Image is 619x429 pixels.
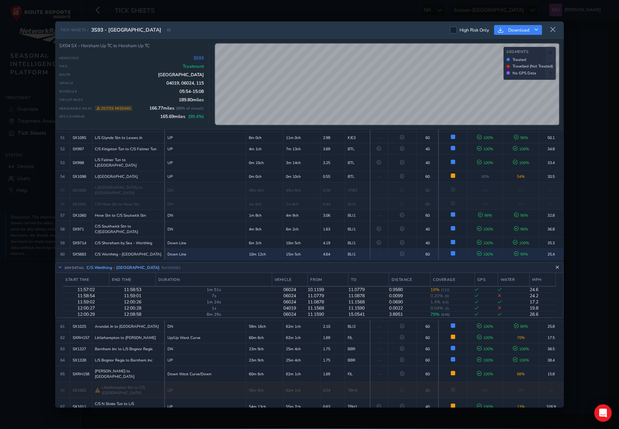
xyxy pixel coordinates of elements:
th: Coverage [430,273,475,286]
td: 4.19 [320,237,345,249]
td: UP [165,155,246,171]
td: 60 [417,343,439,355]
td: 0m 0ch [246,171,283,182]
td: UP [165,382,246,399]
span: 0% [482,201,488,207]
span: Treated [513,57,526,62]
td: 326.9 [539,399,563,415]
div: Open Intercom Messenger [594,404,612,422]
span: 100 % [477,335,493,340]
span: 0% [518,388,524,393]
td: 62m 1ch [283,382,320,399]
span: 100 % [513,160,529,166]
span: 0% [518,188,524,193]
span: Miles.Yards format (e.g. 58.1026 = 58 miles + 1026 yards) 122 segments grouped [308,287,324,293]
td: 8m 29s [156,311,272,318]
span: 54 % [517,174,525,179]
td: 3m 14ch [283,155,320,171]
span: ( 88 % of circuit) [176,106,204,111]
span: ( 548 ) [441,312,450,317]
td: 6m 2ch [283,221,320,237]
span: — [377,135,381,140]
span: ⚠️ [95,387,100,393]
td: 50.1 [539,132,563,143]
th: To [348,273,389,286]
td: 4.64 [320,249,345,260]
span: 89 % [514,324,528,329]
td: 4m 9ch [246,221,283,237]
td: 62m 1ch [283,321,320,332]
td: 23m 9ch [246,355,283,366]
td: 1m 8ch [246,210,283,221]
span: Miles.Yards format (e.g. 58.1026 = 58 miles + 1026 yards) 9 segments grouped [308,293,324,299]
td: VTB3 [345,182,370,199]
td: Down West Curve/Down [165,366,246,382]
td: 0m 10ch [283,171,320,182]
td: 10m 5ch [283,237,320,249]
span: 100 % [477,357,493,363]
td: 1m 8ch [283,199,320,210]
td: 12:00:27 [63,305,109,311]
td: DN [165,182,246,199]
td: 38.5 [539,343,563,355]
span: — [377,252,381,257]
td: 0.9580 [389,286,430,293]
td: DN [165,199,246,210]
td: 40 [417,155,439,171]
td: UP [165,143,246,155]
td: 60 [417,171,439,182]
span: Barnham Jnc to L/S Bognor Regis [95,346,153,352]
td: 24.2 [530,293,556,299]
td: 40 [417,143,439,155]
td: 60 [417,199,439,210]
span: — [377,188,381,193]
td: — [539,182,563,199]
td: 0.63 [320,399,345,415]
span: 165.69 miles [160,114,204,119]
th: From [308,273,348,286]
span: — [377,174,381,179]
td: 04019 [272,305,308,311]
span: L/[GEOGRAPHIC_DATA] to [GEOGRAPHIC_DATA] [95,185,162,196]
td: 17.2 [530,299,556,305]
td: 60 [417,321,439,332]
span: 1.4 % [430,299,449,305]
span: 100 % [513,357,529,363]
td: FJL [345,332,370,343]
span: 98 % [514,226,528,232]
span: — [377,324,381,329]
td: 60 [417,210,439,221]
span: ( 122 ) [441,287,450,292]
span: ( 63 ) [442,300,449,305]
span: L/S Falmer Tun to L[GEOGRAPHIC_DATA] [95,157,162,168]
td: BBR [345,343,370,355]
span: C/S Worthing - [GEOGRAPHIC_DATA] [95,252,161,257]
td: BLI2 [345,321,370,332]
span: 100 % [477,135,493,140]
td: 0.50 [320,182,345,199]
td: 2.10 [320,321,345,332]
span: ( 2 ) [445,306,449,311]
span: 0.20 % [430,293,449,299]
span: Miles.Yards format (e.g. 58.1026 = 58 miles + 1026 yards) 2 segments grouped [308,305,324,311]
span: 189.80 miles [179,97,204,103]
td: 60 [417,355,439,366]
td: 1.69 [320,332,345,343]
td: 15.8 [539,366,563,382]
td: 6m 2ch [246,237,283,249]
td: 12:00:26 [109,299,156,305]
td: 11:58:53 [109,286,156,293]
td: 24.6 [530,286,556,293]
td: 1.75 [320,343,345,355]
td: BLI1 [345,237,370,249]
td: UP [165,399,246,415]
span: — [377,335,381,340]
span: Miles.Yards format (e.g. 58.1037 = 58 miles + 1037 yards) 2 segments grouped [348,305,365,311]
span: 100 % [477,404,493,409]
span: 96 % [514,135,528,140]
td: 60 [417,132,439,143]
td: 54m 13ch [246,399,283,415]
td: 55m 7ch [283,399,320,415]
span: No GPS Data [513,70,536,76]
h4: Segments [506,50,553,54]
